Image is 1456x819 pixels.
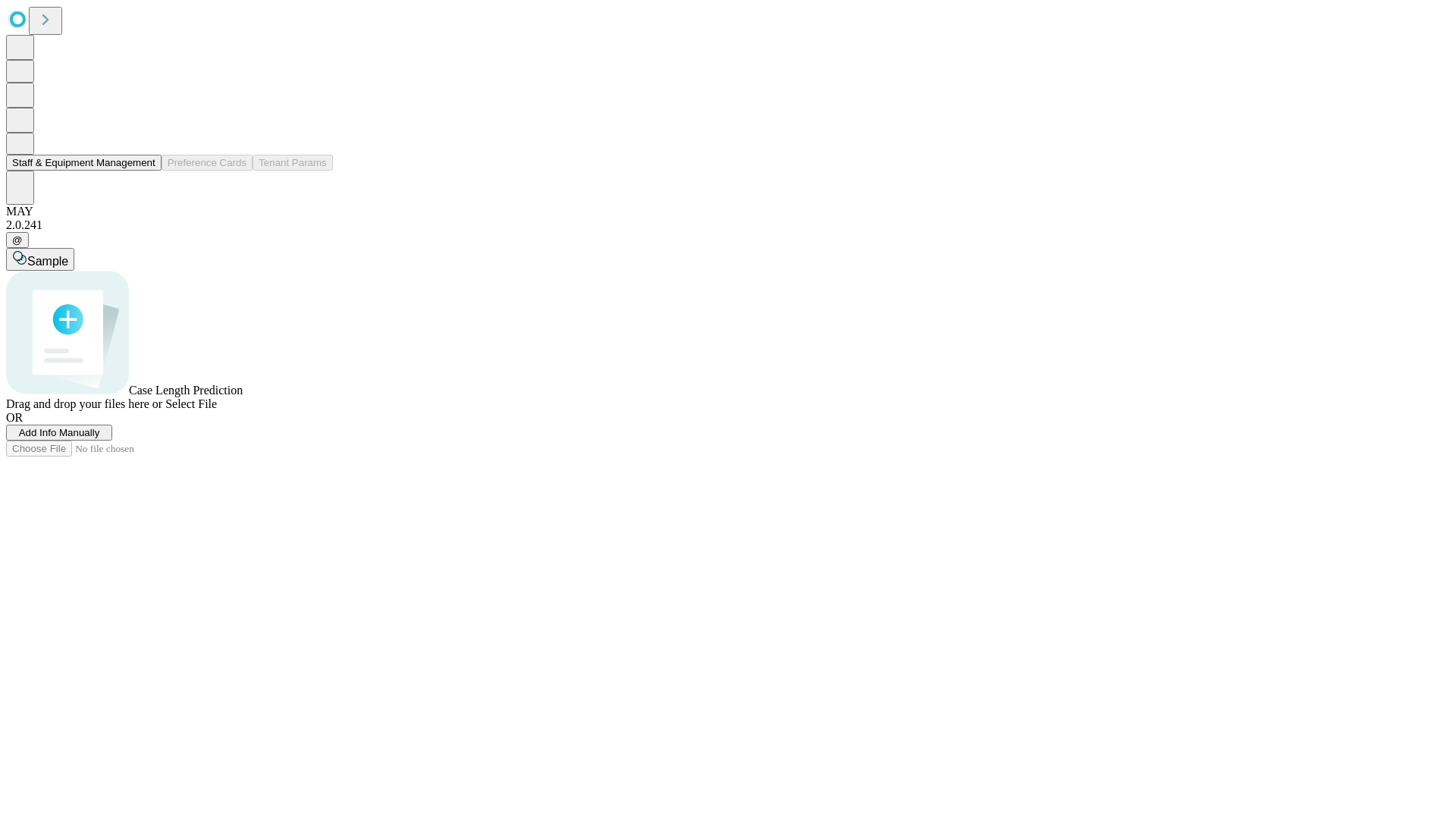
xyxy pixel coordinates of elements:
span: Case Length Prediction [129,384,243,397]
button: Sample [6,248,74,271]
button: Staff & Equipment Management [6,155,162,171]
button: @ [6,232,29,248]
button: Add Info Manually [6,425,112,441]
span: Add Info Manually [19,427,100,438]
button: Tenant Params [253,155,333,171]
div: MAY [6,205,1450,218]
span: Drag and drop your files here or [6,397,162,410]
span: @ [12,234,23,246]
span: OR [6,411,23,424]
span: Select File [165,397,217,410]
span: Sample [27,255,68,268]
button: Preference Cards [162,155,253,171]
div: 2.0.241 [6,218,1450,232]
